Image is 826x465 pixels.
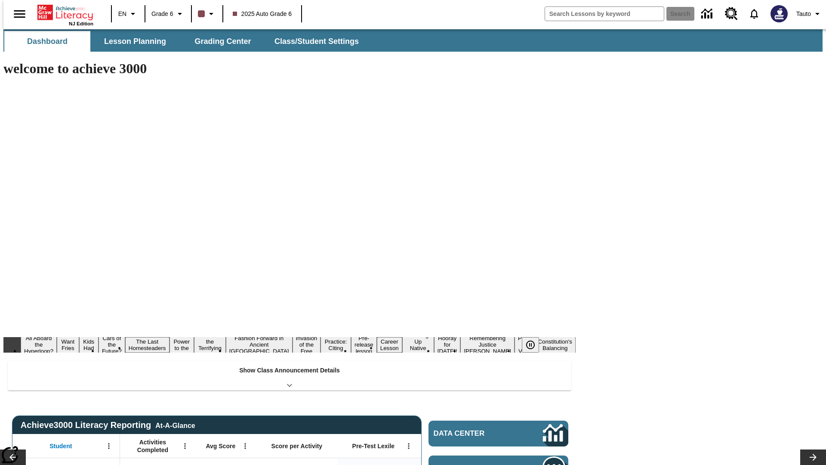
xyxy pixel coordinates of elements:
a: Data Center [696,2,720,26]
span: Class/Student Settings [274,37,359,46]
a: Data Center [428,421,568,446]
div: SubNavbar [3,31,367,52]
div: Home [37,3,93,26]
div: SubNavbar [3,29,823,52]
span: 2025 Auto Grade 6 [233,9,292,19]
span: Achieve3000 Literacy Reporting [21,420,195,430]
button: Class/Student Settings [268,31,366,52]
span: Pre-Test Lexile [352,442,395,450]
div: At-A-Glance [155,420,195,430]
input: search field [545,7,664,21]
button: Slide 3 Dirty Jobs Kids Had To Do [79,324,99,366]
div: Show Class Announcement Details [8,361,571,391]
button: Slide 12 Career Lesson [377,337,402,353]
button: Class color is dark brown. Change class color [194,6,220,22]
button: Slide 2 Do You Want Fries With That? [57,324,79,366]
button: Open Menu [402,440,415,453]
button: Slide 9 The Invasion of the Free CD [293,327,321,362]
span: EN [118,9,126,19]
button: Slide 7 Attack of the Terrifying Tomatoes [194,331,226,359]
button: Open Menu [179,440,191,453]
a: Resource Center, Will open in new tab [720,2,743,25]
button: Slide 10 Mixed Practice: Citing Evidence [321,331,351,359]
button: Slide 8 Fashion Forward in Ancient Rome [226,334,293,356]
button: Slide 5 The Last Homesteaders [125,337,170,353]
div: Pause [522,337,548,353]
span: Score per Activity [271,442,323,450]
button: Slide 15 Remembering Justice O'Connor [460,334,515,356]
span: Grade 6 [151,9,173,19]
a: Notifications [743,3,765,25]
button: Open side menu [7,1,32,27]
span: Data Center [434,429,514,438]
button: Slide 1 All Aboard the Hyperloop? [21,334,57,356]
span: Dashboard [27,37,68,46]
span: Student [49,442,72,450]
span: Grading Center [194,37,251,46]
img: Avatar [771,5,788,22]
span: NJ Edition [69,21,93,26]
span: Avg Score [206,442,235,450]
button: Pause [522,337,539,353]
button: Slide 4 Cars of the Future? [99,334,125,356]
button: Lesson carousel, Next [800,449,826,465]
a: Home [37,4,93,21]
button: Lesson Planning [92,31,178,52]
button: Grade: Grade 6, Select a grade [148,6,188,22]
button: Grading Center [180,31,266,52]
button: Profile/Settings [793,6,826,22]
button: Slide 14 Hooray for Constitution Day! [434,334,461,356]
p: Show Class Announcement Details [239,366,340,375]
span: Activities Completed [124,438,181,454]
button: Slide 11 Pre-release lesson [351,334,377,356]
button: Select a new avatar [765,3,793,25]
button: Language: EN, Select a language [114,6,142,22]
button: Dashboard [4,31,90,52]
button: Slide 16 Point of View [515,334,534,356]
button: Open Menu [239,440,252,453]
button: Open Menu [102,440,115,453]
button: Slide 6 Solar Power to the People [170,331,194,359]
h1: welcome to achieve 3000 [3,61,576,77]
button: Slide 17 The Constitution's Balancing Act [534,331,576,359]
span: Lesson Planning [104,37,166,46]
button: Slide 13 Cooking Up Native Traditions [402,331,434,359]
span: Tauto [796,9,811,19]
